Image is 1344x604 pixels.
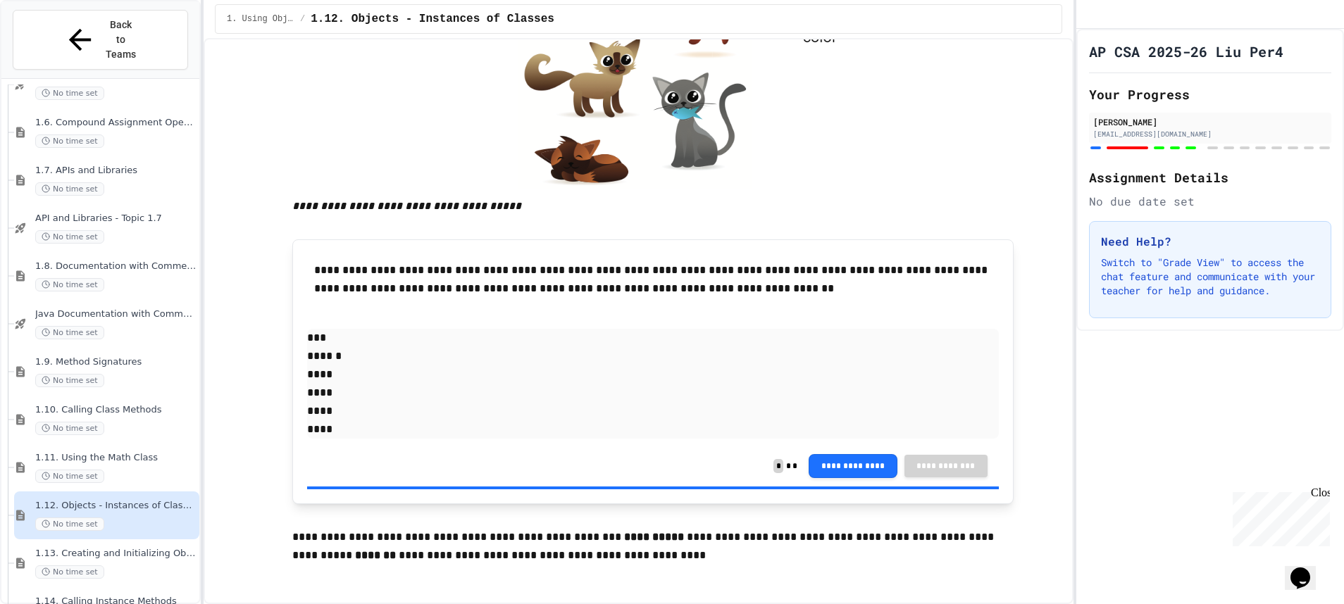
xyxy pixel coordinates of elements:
[105,18,138,62] span: Back to Teams
[35,356,197,368] span: 1.9. Method Signatures
[35,278,104,291] span: No time set
[35,326,104,339] span: No time set
[1089,193,1331,210] div: No due date set
[1227,486,1330,546] iframe: chat widget
[35,548,197,560] span: 1.13. Creating and Initializing Objects: Constructors
[35,517,104,531] span: No time set
[311,11,554,27] span: 1.12. Objects - Instances of Classes
[35,565,104,579] span: No time set
[1089,168,1331,187] h2: Assignment Details
[35,213,197,225] span: API and Libraries - Topic 1.7
[35,260,197,272] span: 1.8. Documentation with Comments and Preconditions
[35,134,104,148] span: No time set
[1093,129,1327,139] div: [EMAIL_ADDRESS][DOMAIN_NAME]
[6,6,97,89] div: Chat with us now!Close
[35,87,104,100] span: No time set
[1101,233,1319,250] h3: Need Help?
[35,374,104,387] span: No time set
[35,470,104,483] span: No time set
[1089,42,1283,61] h1: AP CSA 2025-26 Liu Per4
[35,230,104,244] span: No time set
[35,452,197,464] span: 1.11. Using the Math Class
[1093,115,1327,128] div: [PERSON_NAME]
[35,404,197,416] span: 1.10. Calling Class Methods
[35,117,197,129] span: 1.6. Compound Assignment Operators
[35,422,104,435] span: No time set
[35,500,197,512] span: 1.12. Objects - Instances of Classes
[227,13,294,25] span: 1. Using Objects and Methods
[1101,256,1319,298] p: Switch to "Grade View" to access the chat feature and communicate with your teacher for help and ...
[1089,84,1331,104] h2: Your Progress
[35,182,104,196] span: No time set
[300,13,305,25] span: /
[35,165,197,177] span: 1.7. APIs and Libraries
[35,308,197,320] span: Java Documentation with Comments - Topic 1.8
[1285,548,1330,590] iframe: chat widget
